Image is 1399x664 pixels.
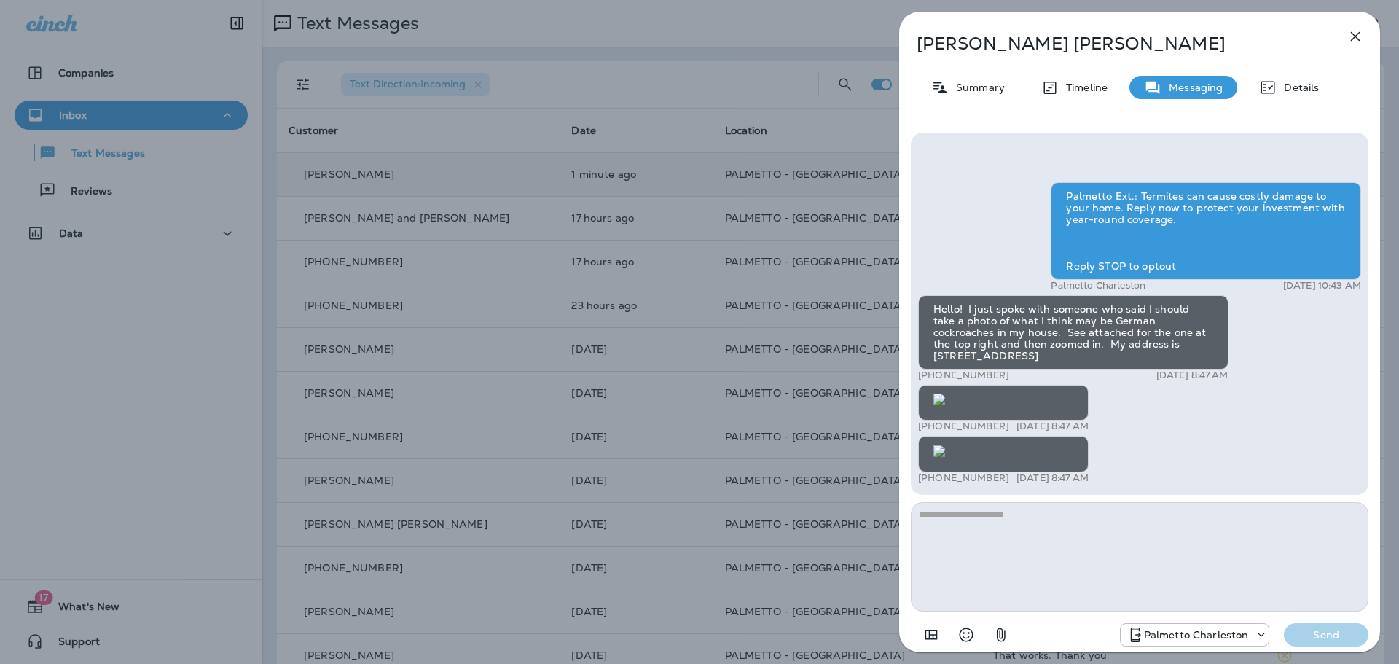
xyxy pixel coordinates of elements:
[1277,82,1319,93] p: Details
[1121,626,1269,644] div: +1 (843) 277-8322
[1144,629,1249,641] p: Palmetto Charleston
[1051,182,1361,280] div: Palmetto Ext.: Termites can cause costly damage to your home. Reply now to protect your investmen...
[933,394,945,405] img: twilio-download
[1283,280,1361,292] p: [DATE] 10:43 AM
[1161,82,1223,93] p: Messaging
[933,445,945,457] img: twilio-download
[1016,472,1089,484] p: [DATE] 8:47 AM
[1059,82,1108,93] p: Timeline
[918,295,1228,370] div: Hello! I just spoke with someone who said I should take a photo of what I think may be German coc...
[952,620,981,649] button: Select an emoji
[1051,280,1145,292] p: Palmetto Charleston
[917,620,946,649] button: Add in a premade template
[918,421,1009,432] p: [PHONE_NUMBER]
[918,370,1009,381] p: [PHONE_NUMBER]
[1156,370,1228,381] p: [DATE] 8:47 AM
[1016,421,1089,432] p: [DATE] 8:47 AM
[918,472,1009,484] p: [PHONE_NUMBER]
[949,82,1005,93] p: Summary
[917,34,1314,54] p: [PERSON_NAME] [PERSON_NAME]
